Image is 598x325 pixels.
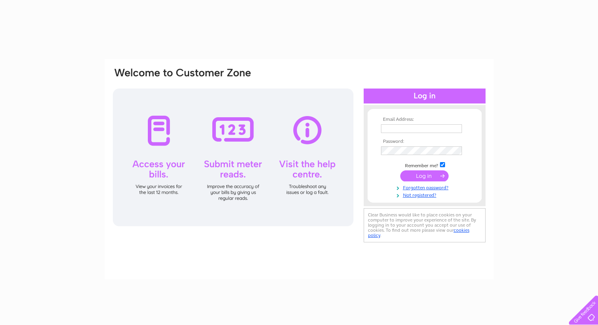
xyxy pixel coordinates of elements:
a: cookies policy [368,227,469,238]
div: Clear Business would like to place cookies on your computer to improve your experience of the sit... [364,208,486,242]
a: Forgotten password? [381,183,470,191]
th: Password: [379,139,470,144]
a: Not registered? [381,191,470,198]
th: Email Address: [379,117,470,122]
td: Remember me? [379,161,470,169]
input: Submit [400,170,449,181]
